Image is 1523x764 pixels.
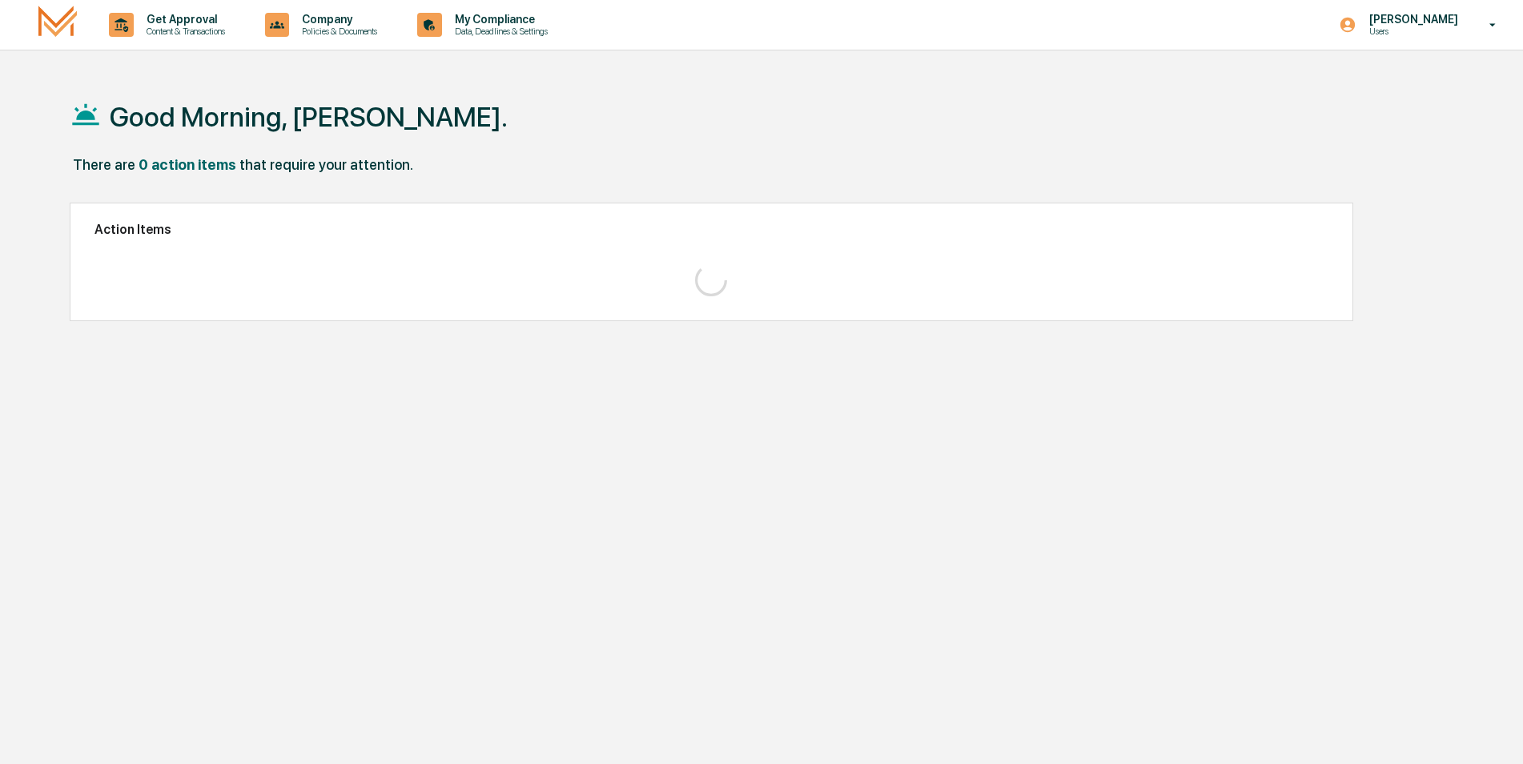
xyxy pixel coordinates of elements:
div: There are [73,156,135,173]
p: Company [289,13,385,26]
p: My Compliance [442,13,556,26]
div: that require your attention. [239,156,413,173]
h1: Good Morning, [PERSON_NAME]. [110,101,508,133]
p: Policies & Documents [289,26,385,37]
p: Users [1356,26,1466,37]
div: 0 action items [139,156,236,173]
p: Content & Transactions [134,26,233,37]
h2: Action Items [94,222,1328,237]
p: Data, Deadlines & Settings [442,26,556,37]
p: [PERSON_NAME] [1356,13,1466,26]
p: Get Approval [134,13,233,26]
img: logo [38,6,77,43]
